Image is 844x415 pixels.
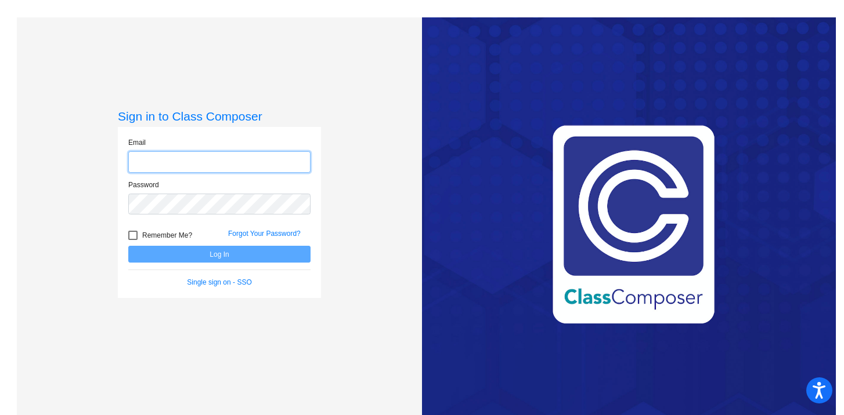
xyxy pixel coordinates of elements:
[128,137,146,148] label: Email
[118,109,321,123] h3: Sign in to Class Composer
[128,180,159,190] label: Password
[142,228,192,242] span: Remember Me?
[228,230,301,238] a: Forgot Your Password?
[128,246,311,263] button: Log In
[187,278,251,286] a: Single sign on - SSO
